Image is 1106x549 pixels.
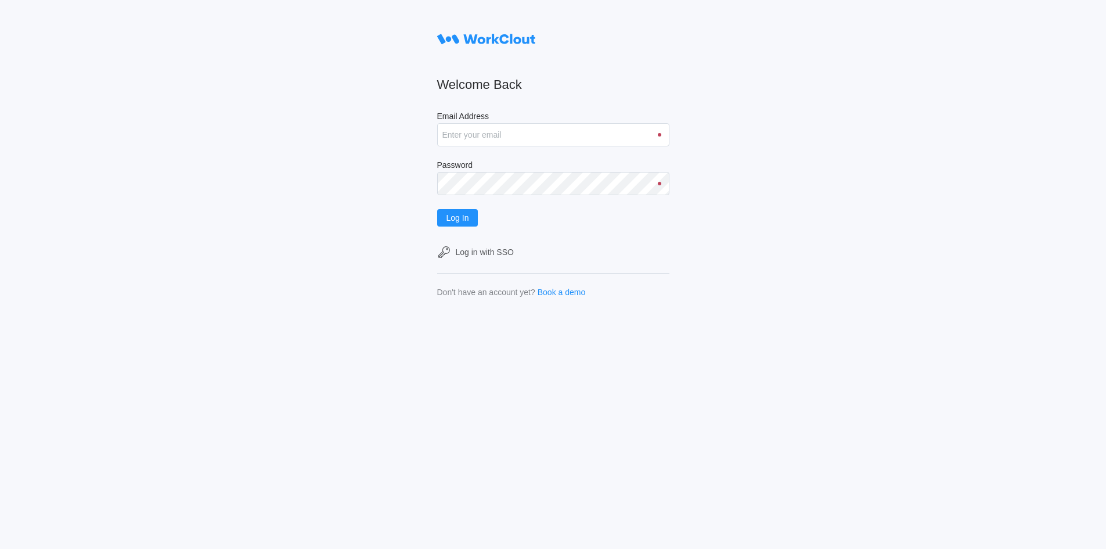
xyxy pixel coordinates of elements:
span: Log In [446,214,469,222]
input: Enter your email [437,123,669,146]
h2: Welcome Back [437,77,669,93]
a: Book a demo [538,288,586,297]
div: Log in with SSO [456,247,514,257]
div: Don't have an account yet? [437,288,535,297]
label: Email Address [437,112,669,123]
label: Password [437,160,669,172]
a: Log in with SSO [437,245,669,259]
button: Log In [437,209,478,227]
